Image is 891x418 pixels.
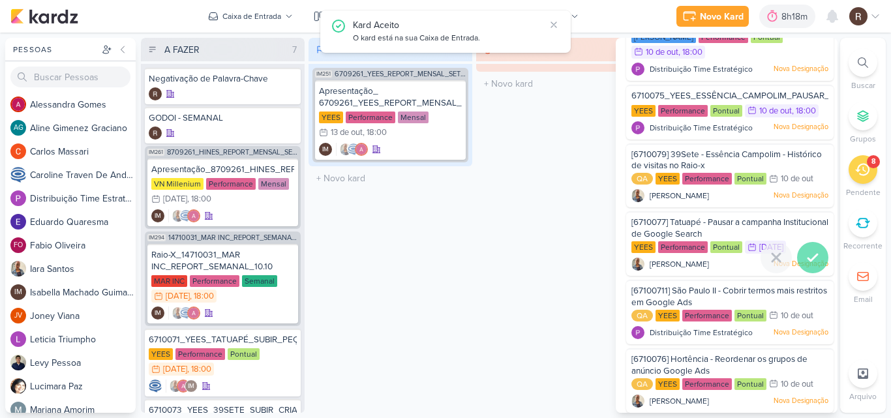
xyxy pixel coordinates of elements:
div: 7 [287,43,302,57]
div: Isabella Machado Guimarães [185,380,198,393]
img: Distribuição Time Estratégico [631,326,644,339]
div: 10 de out [781,175,813,183]
p: Pendente [846,187,881,198]
span: [6710079] 39Sete - Essência Campolim - Histórico de visitas no Raio-x [631,149,822,172]
div: Colaboradores: Iara Santos, Caroline Traven De Andrade, Alessandra Gomes [168,209,200,222]
div: Performance [175,348,225,360]
img: Eduardo Quaresma [10,214,26,230]
img: Alessandra Gomes [10,97,26,112]
div: Apresentação_8709261_HINES_REPORT_MENSAL_SETEMBRO [151,164,294,175]
div: Performance [658,105,708,117]
span: [67100711] São Paulo II - Cobrir termos mais restritos em Google Ads [631,286,827,308]
img: Iara Santos [10,261,26,276]
p: Email [854,293,873,305]
div: Aline Gimenez Graciano [10,120,26,136]
div: YEES [149,348,173,360]
img: Caroline Traven De Andrade [149,380,162,393]
span: [PERSON_NAME] [650,395,709,407]
div: Colaboradores: Iara Santos, Caroline Traven De Andrade, Alessandra Gomes [168,306,200,320]
div: L e v y P e s s o a [30,356,136,370]
div: Criador(a): Rafael Dornelles [149,87,162,100]
img: Alessandra Gomes [187,209,200,222]
p: Recorrente [843,240,883,252]
span: 8709261_HINES_REPORT_MENSAL_SETEMBRO [167,149,298,156]
div: Performance [346,112,395,123]
div: Mensal [258,178,289,190]
div: , 18:00 [678,48,702,57]
div: [DATE] [759,243,783,252]
p: Nova Designação [774,327,828,338]
div: , 18:00 [187,195,211,203]
img: Mariana Amorim [10,402,26,417]
div: QA [631,378,653,390]
p: IM [322,147,329,153]
div: A l i n e G i m e n e z G r a c i a n o [30,121,136,135]
p: IM [155,213,161,220]
div: Mensal [398,112,429,123]
p: IM [188,383,194,390]
img: Caroline Traven De Andrade [10,167,26,183]
div: Criador(a): Rafael Dornelles [149,127,162,140]
div: 10 de out [781,380,813,389]
p: FO [14,242,23,249]
div: Criador(a): Isabella Machado Guimarães [151,209,164,222]
span: IM261 [147,149,164,156]
div: Performance [682,310,732,321]
div: YEES [631,105,656,117]
img: Iara Santos [172,306,185,320]
p: JV [14,312,22,320]
div: 13 de out [331,128,363,137]
p: Nova Designação [774,122,828,132]
div: YEES [656,310,680,321]
img: Iara Santos [631,395,644,408]
p: Nova Designação [774,64,828,74]
div: Performance [658,241,708,253]
input: Buscar Pessoas [10,67,130,87]
div: , 18:00 [190,292,214,301]
div: Performance [190,275,239,287]
p: Buscar [851,80,875,91]
div: 10 de out [781,312,813,320]
div: Pontual [734,378,766,390]
span: [PERSON_NAME] [650,258,709,270]
div: VN Millenium [151,178,204,190]
div: Pontual [734,310,766,321]
img: Caroline Traven De Andrade [179,306,192,320]
div: Performance [682,173,732,185]
div: [DATE] [166,292,190,301]
p: IM [155,310,161,317]
img: Caroline Traven De Andrade [179,209,192,222]
div: 8h18m [781,10,811,23]
div: A l e s s a n d r a G o m e s [30,98,136,112]
span: 6709261_YEES_REPORT_MENSAL_SETEMBRO [335,70,466,78]
div: I a r a S a n t o s [30,262,136,276]
div: I s a b e l l a M a c h a d o G u i m a r ã e s [30,286,136,299]
img: Distribuição Time Estratégico [631,63,644,76]
img: Carlos Massari [10,143,26,159]
div: Performance [682,378,732,390]
div: D i s t r i b u i ç ã o T i m e E s t r a t é g i c o [30,192,136,205]
div: YEES [656,378,680,390]
span: Distribuição Time Estratégico [650,327,753,338]
div: L u c i m a r a P a z [30,380,136,393]
img: Levy Pessoa [10,355,26,370]
div: Semanal [242,275,277,287]
div: Colaboradores: Iara Santos, Alessandra Gomes, Isabella Machado Guimarães [166,380,198,393]
div: M a r i a n a A m o r i m [30,403,136,417]
img: Iara Santos [172,209,185,222]
div: Isabella Machado Guimarães [319,143,332,156]
span: [6710077] Tatuapé - Pausar a campanha Institucional de Google Search [631,217,828,239]
div: YEES [319,112,343,123]
img: Iara Santos [631,189,644,202]
div: Novo Kard [700,10,744,23]
div: Performance [206,178,256,190]
div: Isabella Machado Guimarães [151,306,164,320]
div: Fabio Oliveira [10,237,26,253]
div: GODOI - SEMANAL [149,112,297,124]
div: Apresentação_ 6709261_YEES_REPORT_MENSAL_SETEMBRO [319,85,462,109]
div: Isabella Machado Guimarães [151,209,164,222]
div: E d u a r d o Q u a r e s m a [30,215,136,229]
div: , 18:00 [363,128,387,137]
p: Grupos [850,133,876,145]
img: Rafael Dornelles [849,7,868,25]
